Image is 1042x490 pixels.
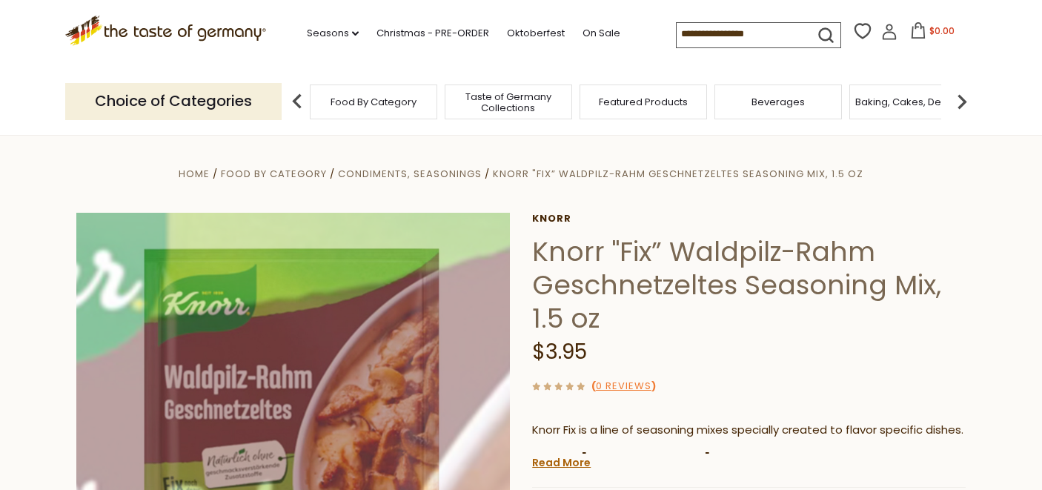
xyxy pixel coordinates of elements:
[599,96,688,107] a: Featured Products
[583,25,620,42] a: On Sale
[331,96,417,107] a: Food By Category
[179,167,210,181] a: Home
[532,337,587,366] span: $3.95
[929,24,955,37] span: $0.00
[532,421,966,440] p: Knorr Fix is a line of seasoning mixes specially created to flavor specific dishes.
[65,83,282,119] p: Choice of Categories
[493,167,863,181] a: Knorr "Fix” Waldpilz-Rahm Geschnetzeltes Seasoning Mix, 1.5 oz
[855,96,970,107] a: Baking, Cakes, Desserts
[449,91,568,113] a: Taste of Germany Collections
[900,22,963,44] button: $0.00
[532,455,591,470] a: Read More
[307,25,359,42] a: Seasons
[591,379,656,393] span: ( )
[376,25,489,42] a: Christmas - PRE-ORDER
[532,451,966,469] p: by [PERSON_NAME] (a brand owned by Unilever Group, [GEOGRAPHIC_DATA])
[338,167,482,181] a: Condiments, Seasonings
[507,25,565,42] a: Oktoberfest
[532,235,966,335] h1: Knorr "Fix” Waldpilz-Rahm Geschnetzeltes Seasoning Mix, 1.5 oz
[947,87,977,116] img: next arrow
[532,213,966,225] a: Knorr
[282,87,312,116] img: previous arrow
[596,379,651,394] a: 0 Reviews
[532,451,710,467] strong: Made in [GEOGRAPHIC_DATA]
[751,96,805,107] a: Beverages
[221,167,327,181] a: Food By Category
